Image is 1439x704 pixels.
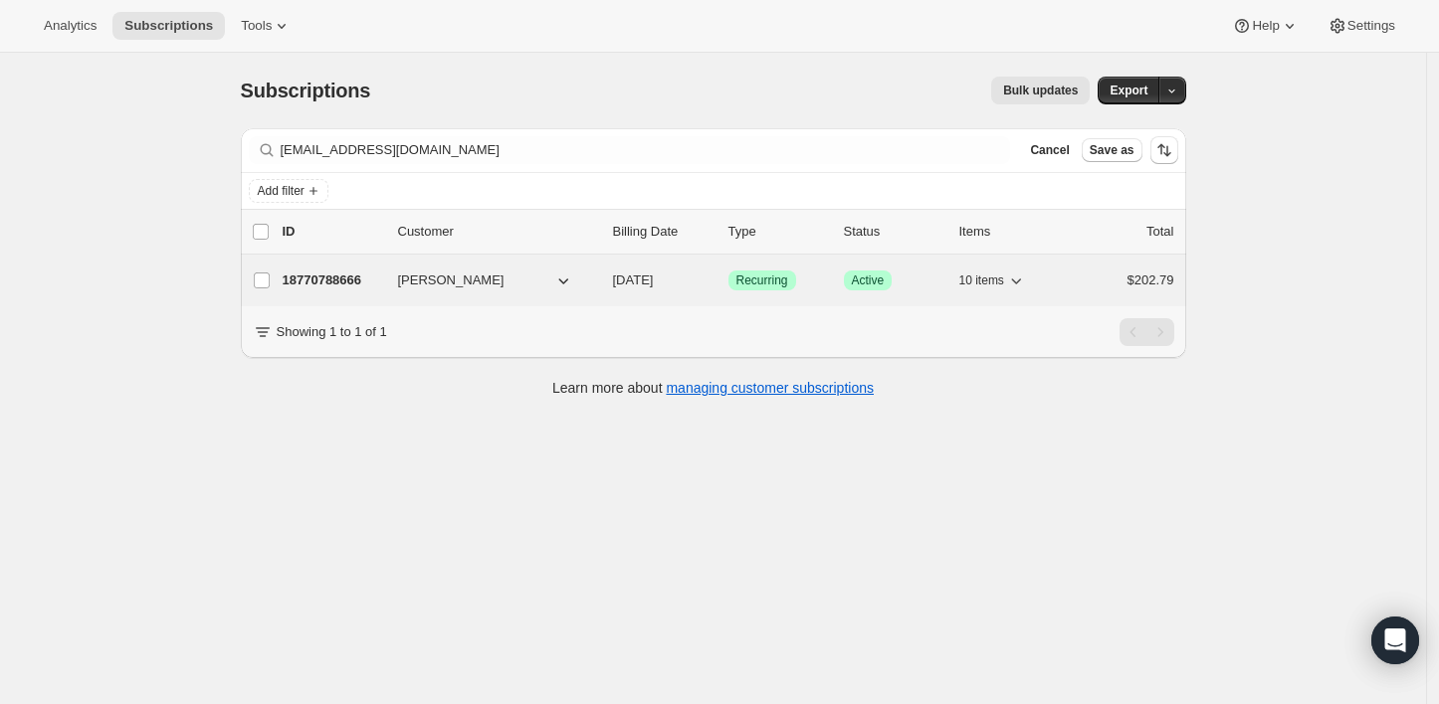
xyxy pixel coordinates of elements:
span: Export [1110,83,1147,98]
button: [PERSON_NAME] [386,264,585,296]
button: Analytics [32,12,108,40]
p: ID [283,222,382,242]
button: 10 items [959,266,1026,294]
button: Sort the results [1150,136,1178,164]
span: Bulk updates [1003,83,1078,98]
span: Active [852,272,885,288]
span: [PERSON_NAME] [398,270,505,290]
p: 18770788666 [283,270,382,290]
button: Add filter [249,179,328,203]
div: Type [728,222,828,242]
div: 18770788666[PERSON_NAME][DATE]SuccessRecurringSuccessActive10 items$202.79 [283,266,1174,294]
span: Add filter [258,183,305,199]
a: managing customer subscriptions [666,380,874,396]
button: Tools [229,12,304,40]
div: Items [959,222,1059,242]
nav: Pagination [1120,318,1174,346]
span: Settings [1347,18,1395,34]
span: Help [1252,18,1279,34]
span: Analytics [44,18,97,34]
span: 10 items [959,272,1004,288]
span: Subscriptions [241,80,371,101]
p: Status [844,222,943,242]
p: Showing 1 to 1 of 1 [277,322,387,342]
input: Filter subscribers [281,136,1011,164]
div: IDCustomerBilling DateTypeStatusItemsTotal [283,222,1174,242]
span: Subscriptions [124,18,213,34]
span: [DATE] [613,272,654,287]
button: Settings [1316,12,1407,40]
span: $202.79 [1128,272,1174,287]
span: Tools [241,18,272,34]
p: Learn more about [552,378,874,398]
span: Recurring [736,272,788,288]
span: Cancel [1030,142,1069,158]
button: Subscriptions [112,12,225,40]
p: Billing Date [613,222,713,242]
button: Export [1098,77,1159,104]
div: Open Intercom Messenger [1371,616,1419,664]
p: Total [1146,222,1173,242]
button: Cancel [1022,138,1077,162]
p: Customer [398,222,597,242]
span: Save as [1090,142,1134,158]
button: Save as [1082,138,1142,162]
button: Help [1220,12,1311,40]
button: Bulk updates [991,77,1090,104]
